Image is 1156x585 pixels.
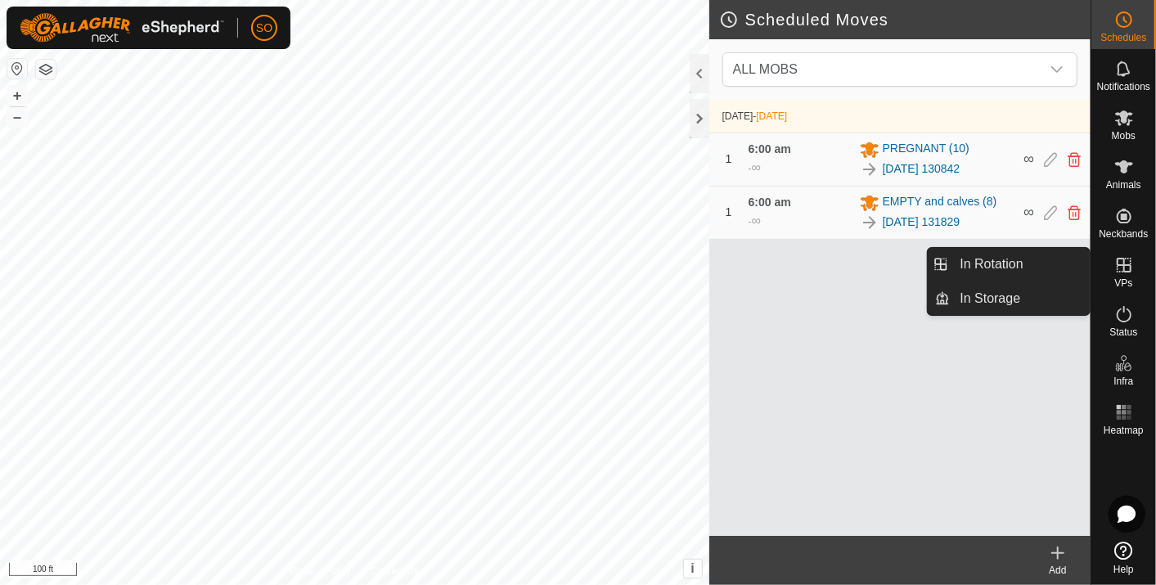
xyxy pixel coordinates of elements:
[883,160,960,178] a: [DATE] 130842
[684,560,702,578] button: i
[371,564,419,578] a: Contact Us
[1099,229,1148,239] span: Neckbands
[757,110,788,122] span: [DATE]
[960,289,1021,308] span: In Storage
[290,564,351,578] a: Privacy Policy
[749,196,791,209] span: 6:00 am
[860,213,879,232] img: To
[726,152,732,165] span: 1
[1109,327,1137,337] span: Status
[719,10,1091,29] h2: Scheduled Moves
[1023,151,1034,167] span: ∞
[256,20,272,37] span: SO
[7,107,27,127] button: –
[1100,33,1146,43] span: Schedules
[7,86,27,106] button: +
[1041,53,1073,86] div: dropdown trigger
[883,214,960,231] a: [DATE] 131829
[1113,376,1133,386] span: Infra
[951,282,1091,315] a: In Storage
[752,160,761,174] span: ∞
[928,248,1090,281] li: In Rotation
[1025,563,1091,578] div: Add
[690,561,694,575] span: i
[749,211,761,231] div: -
[883,193,997,213] span: EMPTY and calves (8)
[1097,82,1150,92] span: Notifications
[726,53,1041,86] span: ALL MOBS
[733,62,798,76] span: ALL MOBS
[1091,535,1156,581] a: Help
[960,254,1023,274] span: In Rotation
[749,142,791,155] span: 6:00 am
[1114,278,1132,288] span: VPs
[753,110,788,122] span: -
[7,59,27,79] button: Reset Map
[1106,180,1141,190] span: Animals
[1113,565,1134,574] span: Help
[928,282,1090,315] li: In Storage
[726,205,732,218] span: 1
[883,140,969,160] span: PREGNANT (10)
[749,158,761,178] div: -
[36,60,56,79] button: Map Layers
[1023,204,1034,220] span: ∞
[20,13,224,43] img: Gallagher Logo
[722,110,753,122] span: [DATE]
[951,248,1091,281] a: In Rotation
[860,160,879,179] img: To
[1112,131,1136,141] span: Mobs
[1104,425,1144,435] span: Heatmap
[752,214,761,227] span: ∞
